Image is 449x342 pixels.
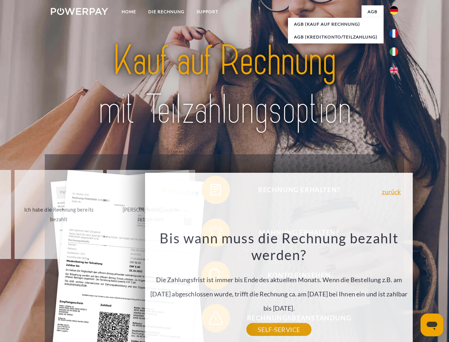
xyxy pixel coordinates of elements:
img: title-powerpay_de.svg [68,34,381,136]
div: Die Zahlungsfrist ist immer bis Ende des aktuellen Monats. Wenn die Bestellung z.B. am [DATE] abg... [149,229,409,330]
a: SELF-SERVICE [246,323,311,336]
a: agb [362,5,384,18]
img: logo-powerpay-white.svg [51,8,108,15]
a: Home [116,5,142,18]
a: SUPPORT [191,5,224,18]
a: zurück [382,188,401,195]
img: en [390,66,398,74]
div: Ich habe die Rechnung bereits bezahlt [19,205,99,224]
div: [PERSON_NAME] wurde retourniert [111,205,191,224]
img: fr [390,29,398,38]
img: de [390,6,398,15]
img: it [390,47,398,56]
h3: Bis wann muss die Rechnung bezahlt werden? [149,229,409,264]
iframe: Schaltfläche zum Öffnen des Messaging-Fensters [421,313,443,336]
a: AGB (Kreditkonto/Teilzahlung) [288,31,384,43]
a: AGB (Kauf auf Rechnung) [288,18,384,31]
a: DIE RECHNUNG [142,5,191,18]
